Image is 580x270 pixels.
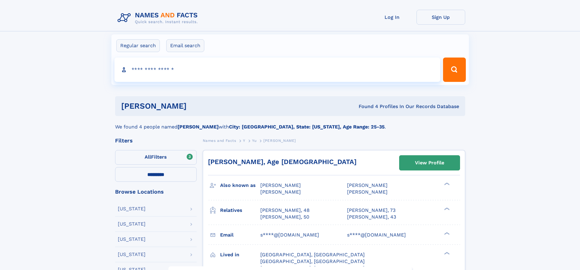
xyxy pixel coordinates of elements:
[252,139,256,143] span: Yu
[115,10,203,26] img: Logo Names and Facts
[443,251,450,255] div: ❯
[116,39,160,52] label: Regular search
[272,103,459,110] div: Found 4 Profiles In Our Records Database
[118,222,146,226] div: [US_STATE]
[260,207,310,214] a: [PERSON_NAME], 48
[114,58,441,82] input: search input
[443,58,466,82] button: Search Button
[115,150,197,165] label: Filters
[368,10,417,25] a: Log In
[443,231,450,235] div: ❯
[243,137,245,144] a: Y
[347,214,396,220] a: [PERSON_NAME], 43
[220,250,260,260] h3: Lived in
[220,205,260,216] h3: Relatives
[166,39,204,52] label: Email search
[347,207,395,214] a: [PERSON_NAME], 73
[263,139,296,143] span: [PERSON_NAME]
[145,154,151,160] span: All
[260,182,301,188] span: [PERSON_NAME]
[220,180,260,191] h3: Also known as
[115,116,465,131] div: We found 4 people named with .
[178,124,219,130] b: [PERSON_NAME]
[260,189,301,195] span: [PERSON_NAME]
[118,206,146,211] div: [US_STATE]
[208,158,357,166] a: [PERSON_NAME], Age [DEMOGRAPHIC_DATA]
[260,214,309,220] a: [PERSON_NAME], 50
[115,138,197,143] div: Filters
[443,207,450,211] div: ❯
[115,189,197,195] div: Browse Locations
[118,252,146,257] div: [US_STATE]
[229,124,385,130] b: City: [GEOGRAPHIC_DATA], State: [US_STATE], Age Range: 25-35
[399,156,460,170] a: View Profile
[443,182,450,186] div: ❯
[203,137,236,144] a: Names and Facts
[347,189,388,195] span: [PERSON_NAME]
[260,258,365,264] span: [GEOGRAPHIC_DATA], [GEOGRAPHIC_DATA]
[252,137,256,144] a: Yu
[260,252,365,258] span: [GEOGRAPHIC_DATA], [GEOGRAPHIC_DATA]
[347,182,388,188] span: [PERSON_NAME]
[118,237,146,242] div: [US_STATE]
[417,10,465,25] a: Sign Up
[121,102,273,110] h1: [PERSON_NAME]
[243,139,245,143] span: Y
[415,156,444,170] div: View Profile
[220,230,260,240] h3: Email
